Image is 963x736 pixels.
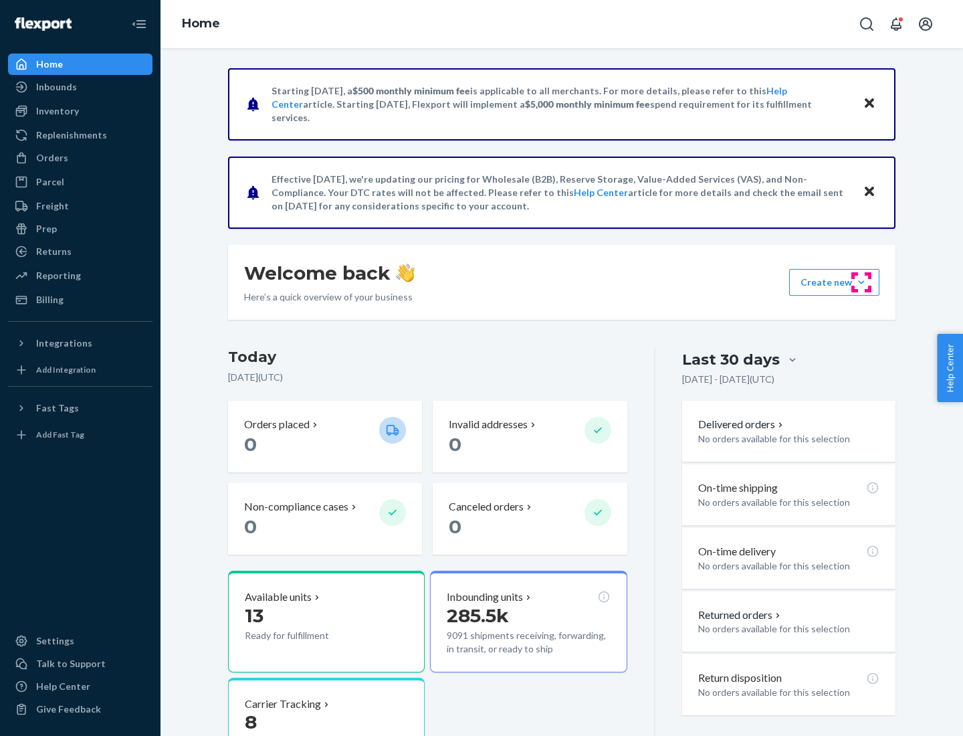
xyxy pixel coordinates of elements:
[36,680,90,693] div: Help Center
[36,80,77,94] div: Inbounds
[447,604,509,627] span: 285.5k
[8,397,152,419] button: Fast Tags
[272,173,850,213] p: Effective [DATE], we're updating our pricing for Wholesale (B2B), Reserve Storage, Value-Added Se...
[937,334,963,402] button: Help Center
[244,290,415,304] p: Here’s a quick overview of your business
[36,703,101,716] div: Give Feedback
[396,264,415,282] img: hand-wave emoji
[698,559,879,573] p: No orders available for this selection
[36,269,81,282] div: Reporting
[447,589,523,605] p: Inbounding units
[352,85,470,96] span: $500 monthly minimum fee
[8,195,152,217] a: Freight
[698,417,786,432] button: Delivered orders
[8,676,152,697] a: Help Center
[8,289,152,310] a: Billing
[8,630,152,652] a: Settings
[8,333,152,354] button: Integrations
[228,371,627,384] p: [DATE] ( UTC )
[682,373,774,386] p: [DATE] - [DATE] ( UTC )
[36,429,84,440] div: Add Fast Tag
[525,98,650,110] span: $5,000 monthly minimum fee
[244,417,310,432] p: Orders placed
[698,432,879,446] p: No orders available for this selection
[36,657,106,670] div: Talk to Support
[449,433,461,456] span: 0
[36,364,96,375] div: Add Integration
[228,571,425,672] button: Available units13Ready for fulfillment
[244,261,415,285] h1: Welcome back
[449,515,461,538] span: 0
[245,629,368,642] p: Ready for fulfillment
[36,222,57,236] div: Prep
[244,515,257,538] span: 0
[449,499,524,515] p: Canceled orders
[8,124,152,146] a: Replenishments
[245,697,321,712] p: Carrier Tracking
[883,11,909,37] button: Open notifications
[228,347,627,368] h3: Today
[912,11,939,37] button: Open account menu
[8,653,152,674] a: Talk to Support
[8,100,152,122] a: Inventory
[244,499,348,515] p: Non-compliance cases
[789,269,879,296] button: Create new
[447,629,610,656] p: 9091 shipments receiving, forwarding, in transit, or ready to ship
[698,480,778,496] p: On-time shipping
[698,608,783,623] button: Returned orders
[698,670,782,686] p: Return disposition
[8,54,152,75] a: Home
[15,17,72,31] img: Flexport logo
[36,151,68,165] div: Orders
[861,94,878,114] button: Close
[449,417,528,432] p: Invalid addresses
[8,359,152,381] a: Add Integration
[8,171,152,193] a: Parcel
[698,544,776,559] p: On-time delivery
[36,634,74,648] div: Settings
[8,147,152,169] a: Orders
[228,401,422,472] button: Orders placed 0
[126,11,152,37] button: Close Navigation
[36,293,64,306] div: Billing
[245,711,257,733] span: 8
[8,265,152,286] a: Reporting
[8,241,152,262] a: Returns
[245,604,263,627] span: 13
[36,401,79,415] div: Fast Tags
[8,699,152,720] button: Give Feedback
[682,349,780,370] div: Last 30 days
[36,245,72,258] div: Returns
[8,218,152,240] a: Prep
[36,104,79,118] div: Inventory
[698,496,879,509] p: No orders available for this selection
[228,483,422,555] button: Non-compliance cases 0
[36,175,64,189] div: Parcel
[698,686,879,699] p: No orders available for this selection
[272,84,850,124] p: Starting [DATE], a is applicable to all merchants. For more details, please refer to this article...
[853,11,880,37] button: Open Search Box
[574,187,628,198] a: Help Center
[245,589,312,605] p: Available units
[698,622,879,636] p: No orders available for this selection
[171,5,231,43] ol: breadcrumbs
[36,337,92,350] div: Integrations
[430,571,627,672] button: Inbounding units285.5k9091 shipments receiving, forwarding, in transit, or ready to ship
[36,58,63,71] div: Home
[244,433,257,456] span: 0
[182,16,220,31] a: Home
[36,128,107,142] div: Replenishments
[8,76,152,98] a: Inbounds
[861,183,878,202] button: Close
[36,199,69,213] div: Freight
[8,424,152,446] a: Add Fast Tag
[433,483,627,555] button: Canceled orders 0
[433,401,627,472] button: Invalid addresses 0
